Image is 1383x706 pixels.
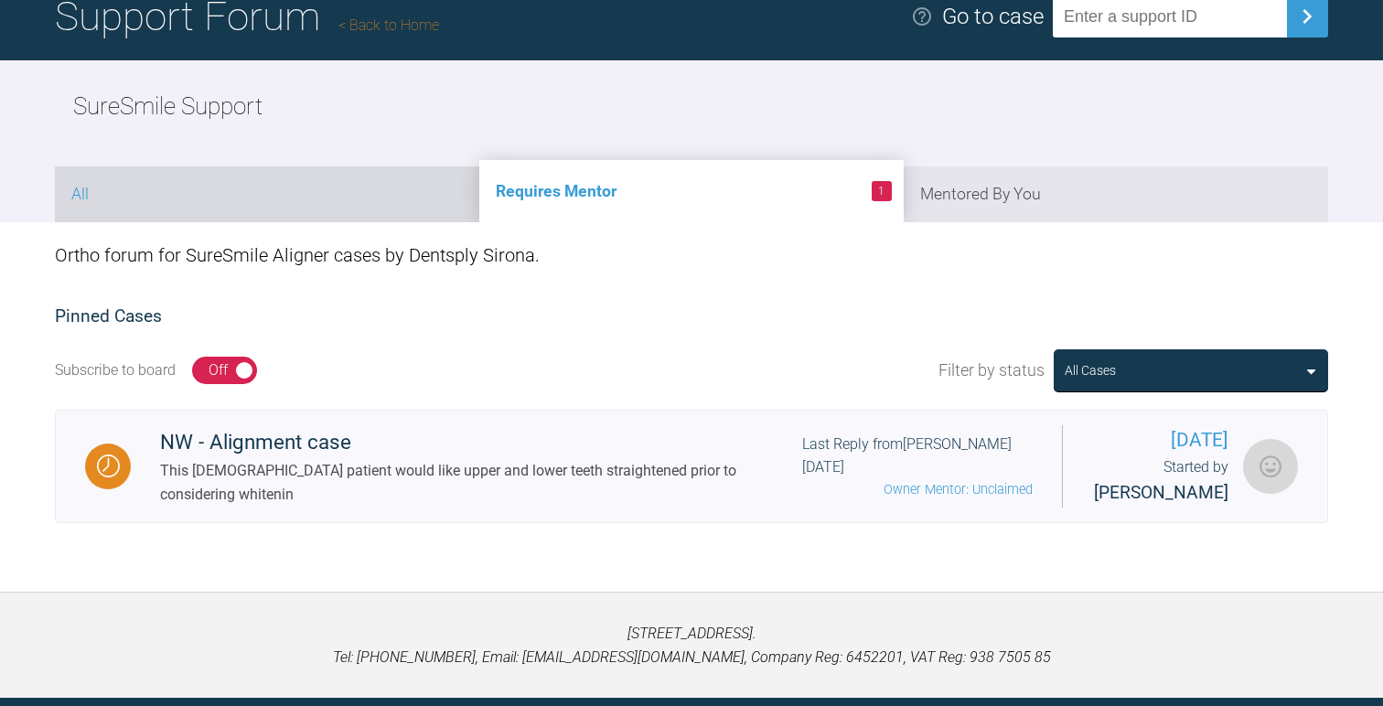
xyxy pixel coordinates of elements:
[1094,482,1228,503] span: [PERSON_NAME]
[55,358,176,382] div: Subscribe to board
[1092,425,1228,455] span: [DATE]
[1292,2,1322,31] img: chevronRight.28bd32b0.svg
[1092,455,1228,507] div: Started by
[802,433,1032,500] div: Last Reply from [PERSON_NAME] [DATE]
[55,222,1328,288] div: Ortho forum for SureSmile Aligner cases by Dentsply Sirona.
[160,426,802,459] div: NW - Alignment case
[209,358,228,382] div: Off
[29,622,1354,669] p: [STREET_ADDRESS]. Tel: [PHONE_NUMBER], Email: [EMAIL_ADDRESS][DOMAIN_NAME], Company Reg: 6452201,...
[338,16,439,34] a: Back to Home
[160,459,802,506] div: This [DEMOGRAPHIC_DATA] patient would like upper and lower teeth straightened prior to considerin...
[872,181,892,201] span: 1
[1065,360,1116,380] div: All Cases
[55,303,1328,331] h2: Pinned Cases
[479,160,904,222] li: Requires Mentor
[97,455,120,477] img: Waiting
[802,479,1032,500] p: Owner Mentor: Unclaimed
[911,5,933,27] img: help.e70b9f3d.svg
[55,410,1328,523] a: WaitingNW - Alignment caseThis [DEMOGRAPHIC_DATA] patient would like upper and lower teeth straig...
[1243,439,1298,494] img: Cathryn Sherlock
[55,166,479,222] li: All
[904,166,1328,222] li: Mentored By You
[73,88,263,126] h2: SureSmile Support
[938,358,1045,384] span: Filter by status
